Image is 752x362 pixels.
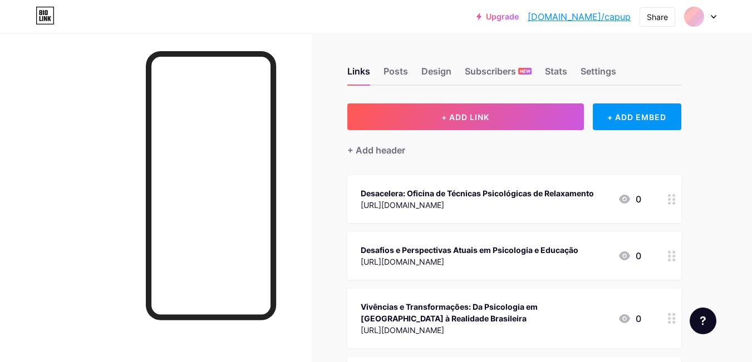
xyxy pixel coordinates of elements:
div: + Add header [347,143,405,157]
div: 0 [618,249,641,262]
span: + ADD LINK [441,112,489,122]
div: Settings [581,65,616,85]
div: Share [647,11,668,23]
div: 0 [618,312,641,325]
div: Design [421,65,451,85]
div: [URL][DOMAIN_NAME] [361,256,578,267]
div: Stats [545,65,567,85]
div: Subscribers [465,65,532,85]
div: [URL][DOMAIN_NAME] [361,199,594,211]
a: Upgrade [476,12,519,21]
div: Desacelera: Oficina de Técnicas Psicológicas de Relaxamento [361,187,594,199]
span: NEW [520,68,530,75]
a: [DOMAIN_NAME]/capup [528,10,631,23]
div: Vivências e Transformações: Da Psicologia em [GEOGRAPHIC_DATA] à Realidade Brasileira [361,301,609,324]
div: 0 [618,192,641,206]
div: Desafios e Perspectivas Atuais em Psicologia e Educação [361,244,578,256]
div: [URL][DOMAIN_NAME] [361,324,609,336]
div: Links [347,65,370,85]
button: + ADD LINK [347,103,584,130]
div: + ADD EMBED [593,103,681,130]
div: Posts [384,65,408,85]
